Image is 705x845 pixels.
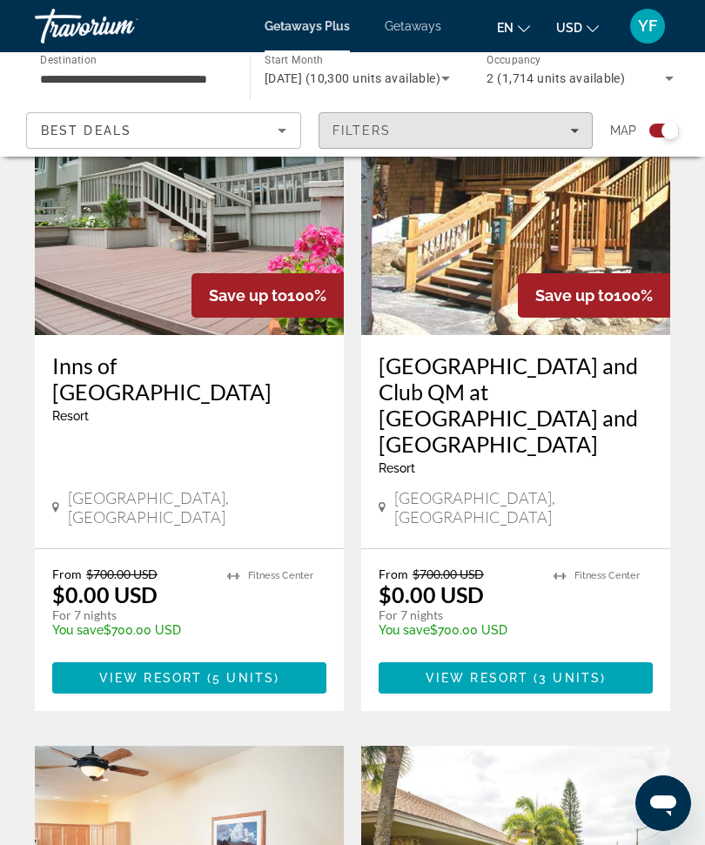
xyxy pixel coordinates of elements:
[518,273,670,318] div: 100%
[35,57,344,335] img: Inns of Waterville Valley
[86,567,158,581] span: $700.00 USD
[426,671,528,685] span: View Resort
[40,69,227,90] input: Select destination
[625,8,670,44] button: User Menu
[99,671,202,685] span: View Resort
[413,567,484,581] span: $700.00 USD
[265,71,441,85] span: [DATE] (10,300 units available)
[248,570,313,581] span: Fitness Center
[487,71,625,85] span: 2 (1,714 units available)
[556,21,582,35] span: USD
[35,3,209,49] a: Travorium
[212,671,274,685] span: 5 units
[319,112,594,149] button: Filters
[202,671,279,685] span: ( )
[52,409,89,423] span: Resort
[379,567,408,581] span: From
[379,581,484,607] p: $0.00 USD
[332,124,392,137] span: Filters
[52,662,326,694] button: View Resort(5 units)
[610,118,636,143] span: Map
[379,352,653,457] a: [GEOGRAPHIC_DATA] and Club QM at [GEOGRAPHIC_DATA] and [GEOGRAPHIC_DATA]
[385,19,441,33] a: Getaways
[379,623,430,637] span: You save
[497,15,530,40] button: Change language
[52,623,210,637] p: $700.00 USD
[41,120,286,141] mat-select: Sort by
[379,607,536,623] p: For 7 nights
[52,623,104,637] span: You save
[635,775,691,831] iframe: Button to launch messaging window
[379,461,415,475] span: Resort
[265,19,350,33] a: Getaways Plus
[68,488,326,526] span: [GEOGRAPHIC_DATA], [GEOGRAPHIC_DATA]
[41,124,131,137] span: Best Deals
[528,671,606,685] span: ( )
[379,623,536,637] p: $700.00 USD
[52,607,210,623] p: For 7 nights
[52,352,326,405] a: Inns of [GEOGRAPHIC_DATA]
[539,671,601,685] span: 3 units
[394,488,653,526] span: [GEOGRAPHIC_DATA], [GEOGRAPHIC_DATA]
[574,570,640,581] span: Fitness Center
[487,54,541,66] span: Occupancy
[191,273,344,318] div: 100%
[52,567,82,581] span: From
[497,21,514,35] span: en
[209,286,287,305] span: Save up to
[556,15,599,40] button: Change currency
[361,57,670,335] img: North Lake Lodges and Club QM at North Lake Lodges and Villas
[265,54,323,66] span: Start Month
[535,286,614,305] span: Save up to
[40,53,97,65] span: Destination
[52,581,158,607] p: $0.00 USD
[379,662,653,694] button: View Resort(3 units)
[638,17,657,35] span: YF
